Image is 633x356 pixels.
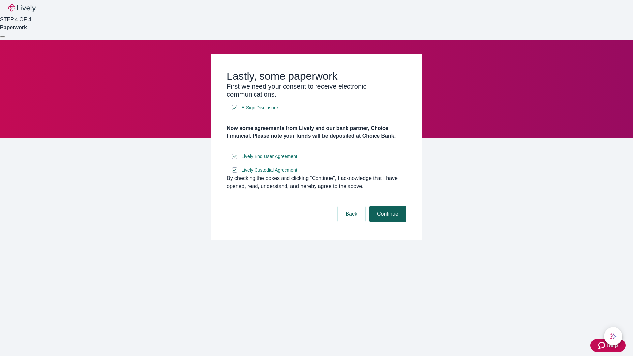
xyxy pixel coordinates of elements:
[227,174,406,190] div: By checking the boxes and clicking “Continue", I acknowledge that I have opened, read, understand...
[241,167,297,174] span: Lively Custodial Agreement
[241,153,297,160] span: Lively End User Agreement
[8,4,36,12] img: Lively
[610,333,617,340] svg: Lively AI Assistant
[369,206,406,222] button: Continue
[240,104,279,112] a: e-sign disclosure document
[338,206,365,222] button: Back
[227,70,406,82] h2: Lastly, some paperwork
[240,166,299,174] a: e-sign disclosure document
[227,124,406,140] h4: Now some agreements from Lively and our bank partner, Choice Financial. Please note your funds wi...
[604,327,622,345] button: chat
[227,82,406,98] h3: First we need your consent to receive electronic communications.
[598,341,606,349] svg: Zendesk support icon
[241,104,278,111] span: E-Sign Disclosure
[240,152,299,161] a: e-sign disclosure document
[590,339,626,352] button: Zendesk support iconHelp
[606,341,618,349] span: Help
